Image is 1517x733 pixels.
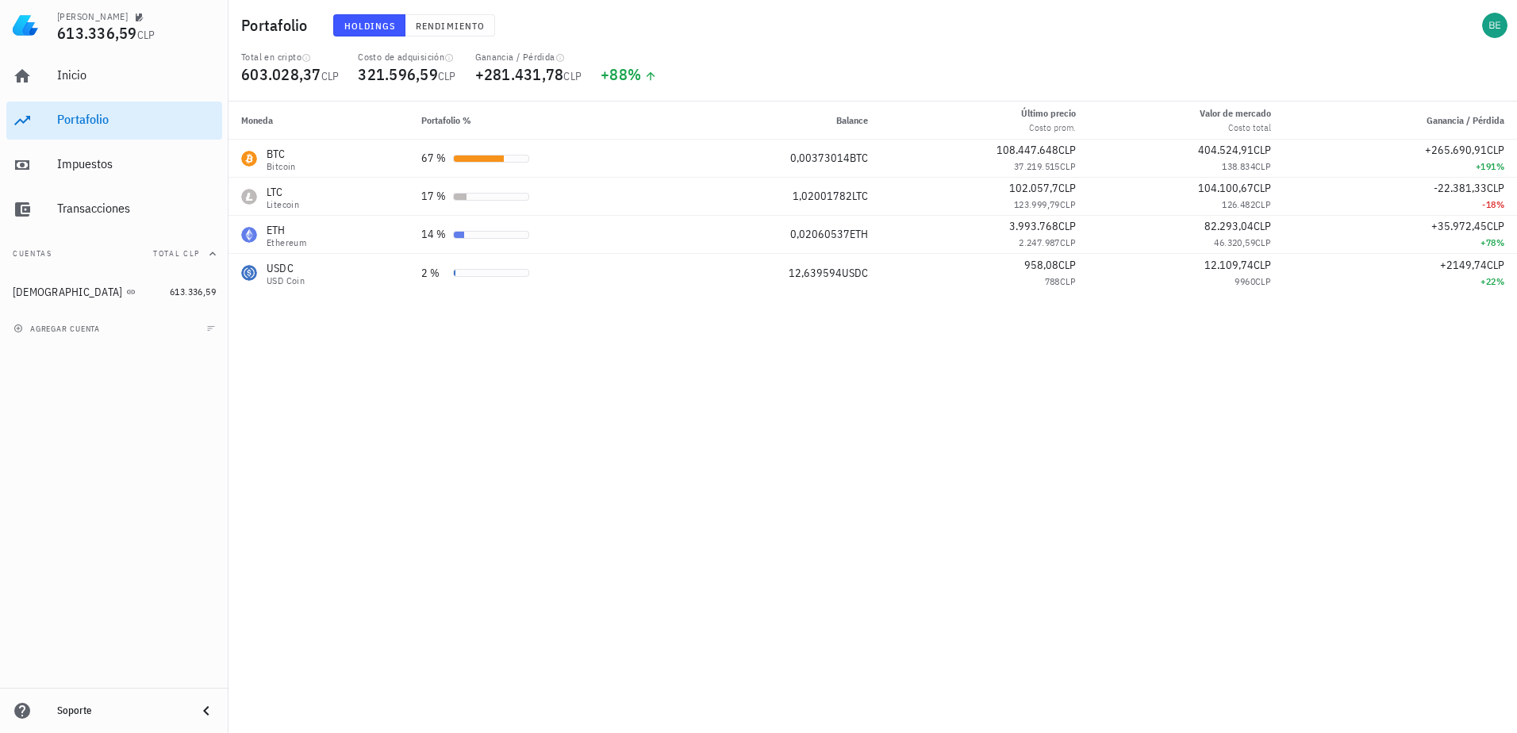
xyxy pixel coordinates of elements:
[1060,275,1076,287] span: CLP
[1482,13,1507,38] div: avatar
[1235,275,1255,287] span: 9960
[1434,181,1487,195] span: -22.381,33
[997,143,1058,157] span: 108.447.648
[1296,235,1504,251] div: +78
[170,286,216,297] span: 613.336,59
[1204,258,1254,272] span: 12.109,74
[850,151,868,165] span: BTC
[793,189,852,203] span: 1,02001782
[1254,143,1271,157] span: CLP
[57,22,137,44] span: 613.336,59
[6,190,222,228] a: Transacciones
[267,260,305,276] div: USDC
[475,63,564,85] span: +281.431,78
[153,248,200,259] span: Total CLP
[852,189,868,203] span: LTC
[57,67,216,83] div: Inicio
[1058,143,1076,157] span: CLP
[10,320,107,336] button: agregar cuenta
[57,704,184,717] div: Soporte
[1496,198,1504,210] span: %
[1058,219,1076,233] span: CLP
[563,69,582,83] span: CLP
[790,227,850,241] span: 0,02060537
[1255,236,1271,248] span: CLP
[241,51,339,63] div: Total en cripto
[1296,159,1504,175] div: +191
[1431,219,1487,233] span: +35.972,45
[1060,160,1076,172] span: CLP
[1204,219,1254,233] span: 82.293,04
[1198,181,1254,195] span: 104.100,67
[13,13,38,38] img: LedgiFi
[137,28,156,42] span: CLP
[438,69,456,83] span: CLP
[836,114,868,126] span: Balance
[475,51,582,63] div: Ganancia / Pérdida
[17,324,100,334] span: agregar cuenta
[421,265,447,282] div: 2 %
[1021,106,1076,121] div: Último precio
[6,57,222,95] a: Inicio
[241,13,314,38] h1: Portafolio
[1060,236,1076,248] span: CLP
[1058,181,1076,195] span: CLP
[1496,275,1504,287] span: %
[1255,198,1271,210] span: CLP
[241,189,257,205] div: LTC-icon
[1496,160,1504,172] span: %
[57,156,216,171] div: Impuestos
[1296,197,1504,213] div: -18
[1222,160,1255,172] span: 138.834
[267,200,299,209] div: Litecoin
[1058,258,1076,272] span: CLP
[358,63,438,85] span: 321.596,59
[1296,274,1504,290] div: +22
[267,146,296,162] div: BTC
[267,238,306,248] div: Ethereum
[267,184,299,200] div: LTC
[229,102,409,140] th: Moneda
[1200,106,1271,121] div: Valor de mercado
[1222,198,1255,210] span: 126.482
[6,273,222,311] a: [DEMOGRAPHIC_DATA] 613.336,59
[241,265,257,281] div: USDC-icon
[57,112,216,127] div: Portafolio
[1014,160,1060,172] span: 37.219.515
[333,14,406,36] button: Holdings
[1425,143,1487,157] span: +265.690,91
[57,10,128,23] div: [PERSON_NAME]
[241,63,321,85] span: 603.028,37
[6,146,222,184] a: Impuestos
[421,114,471,126] span: Portafolio %
[1254,181,1271,195] span: CLP
[241,151,257,167] div: BTC-icon
[842,266,868,280] span: USDC
[321,69,340,83] span: CLP
[1487,258,1504,272] span: CLP
[1487,219,1504,233] span: CLP
[267,276,305,286] div: USD Coin
[1255,160,1271,172] span: CLP
[267,222,306,238] div: ETH
[1255,275,1271,287] span: CLP
[421,150,447,167] div: 67 %
[267,162,296,171] div: Bitcoin
[13,286,123,299] div: [DEMOGRAPHIC_DATA]
[415,20,485,32] span: Rendimiento
[1021,121,1076,135] div: Costo prom.
[850,227,868,241] span: ETH
[241,227,257,243] div: ETH-icon
[1487,143,1504,157] span: CLP
[57,201,216,216] div: Transacciones
[358,51,455,63] div: Costo de adquisición
[6,235,222,273] button: CuentasTotal CLP
[405,14,495,36] button: Rendimiento
[421,188,447,205] div: 17 %
[1019,236,1060,248] span: 2.247.987
[6,102,222,140] a: Portafolio
[1254,219,1271,233] span: CLP
[1009,219,1058,233] span: 3.993.768
[790,151,850,165] span: 0,00373014
[1254,258,1271,272] span: CLP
